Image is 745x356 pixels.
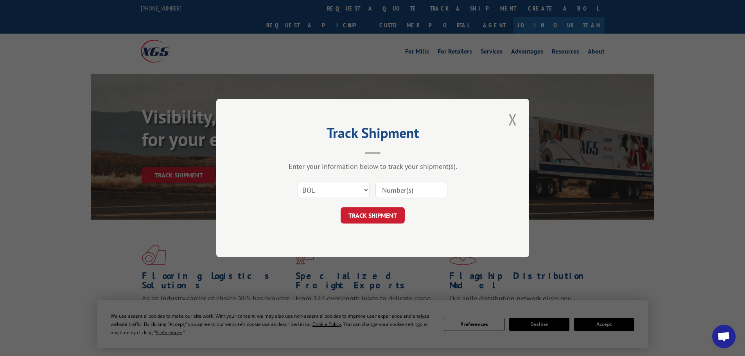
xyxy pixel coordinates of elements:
h2: Track Shipment [255,127,490,142]
a: Open chat [712,325,736,348]
input: Number(s) [375,182,447,198]
div: Enter your information below to track your shipment(s). [255,162,490,171]
button: Close modal [506,109,519,130]
button: TRACK SHIPMENT [341,207,405,224]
